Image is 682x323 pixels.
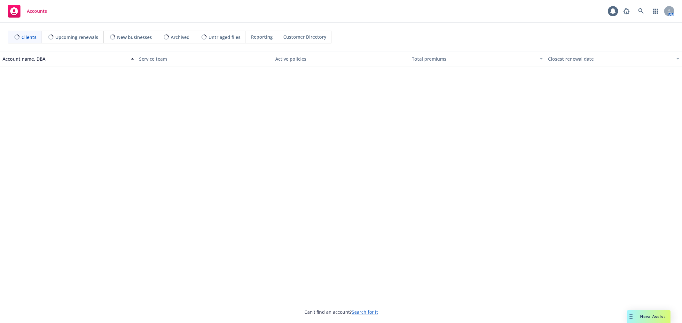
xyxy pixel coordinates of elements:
[275,56,407,62] div: Active policies
[27,9,47,14] span: Accounts
[21,34,36,41] span: Clients
[304,309,378,315] span: Can't find an account?
[635,5,647,18] a: Search
[208,34,240,41] span: Untriaged files
[55,34,98,41] span: Upcoming renewals
[545,51,682,66] button: Closest renewal date
[273,51,409,66] button: Active policies
[627,310,670,323] button: Nova Assist
[139,56,270,62] div: Service team
[117,34,152,41] span: New businesses
[409,51,546,66] button: Total premiums
[5,2,50,20] a: Accounts
[548,56,672,62] div: Closest renewal date
[620,5,633,18] a: Report a Bug
[352,309,378,315] a: Search for it
[171,34,190,41] span: Archived
[412,56,536,62] div: Total premiums
[137,51,273,66] button: Service team
[640,314,665,319] span: Nova Assist
[3,56,127,62] div: Account name, DBA
[627,310,635,323] div: Drag to move
[283,34,326,40] span: Customer Directory
[649,5,662,18] a: Switch app
[251,34,273,40] span: Reporting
